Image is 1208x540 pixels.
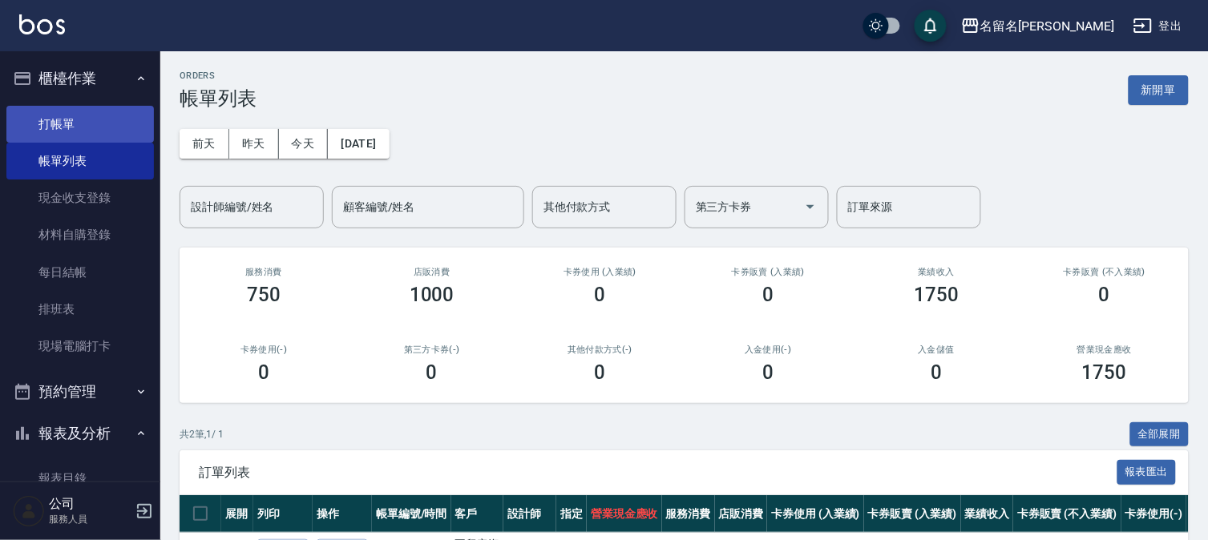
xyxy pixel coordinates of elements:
[6,143,154,179] a: 帳單列表
[221,495,253,533] th: 展開
[864,495,961,533] th: 卡券販賣 (入業績)
[49,512,131,526] p: 服務人員
[180,427,224,441] p: 共 2 筆, 1 / 1
[931,361,942,384] h3: 0
[703,345,833,355] h2: 入金使用(-)
[229,129,279,159] button: 昨天
[6,216,154,253] a: 材料自購登錄
[199,465,1117,481] span: 訂單列表
[762,361,774,384] h3: 0
[587,495,662,533] th: 營業現金應收
[1040,345,1170,355] h2: 營業現金應收
[6,254,154,291] a: 每日結帳
[180,71,257,81] h2: ORDERS
[180,87,257,110] h3: 帳單列表
[535,345,665,355] h2: 其他付款方式(-)
[410,284,455,306] h3: 1000
[247,284,281,306] h3: 750
[595,284,606,306] h3: 0
[595,361,606,384] h3: 0
[1117,464,1177,479] a: 報表匯出
[19,14,65,34] img: Logo
[1129,82,1189,97] a: 新開單
[703,267,833,277] h2: 卡券販賣 (入業績)
[535,267,665,277] h2: 卡券使用 (入業績)
[199,345,329,355] h2: 卡券使用(-)
[279,129,329,159] button: 今天
[1121,495,1187,533] th: 卡券使用(-)
[556,495,587,533] th: 指定
[914,284,959,306] h3: 1750
[1099,284,1110,306] h3: 0
[6,371,154,413] button: 預約管理
[6,106,154,143] a: 打帳單
[6,58,154,99] button: 櫃檯作業
[915,10,947,42] button: save
[762,284,774,306] h3: 0
[258,361,269,384] h3: 0
[1129,75,1189,105] button: 新開單
[451,495,504,533] th: 客戶
[6,179,154,216] a: 現金收支登錄
[372,495,451,533] th: 帳單編號/時間
[13,495,45,527] img: Person
[1040,267,1170,277] h2: 卡券販賣 (不入業績)
[6,291,154,328] a: 排班表
[313,495,372,533] th: 操作
[871,345,1001,355] h2: 入金儲值
[980,16,1114,36] div: 名留名[PERSON_NAME]
[426,361,438,384] h3: 0
[49,496,131,512] h5: 公司
[1127,11,1189,41] button: 登出
[199,267,329,277] h3: 服務消費
[367,345,497,355] h2: 第三方卡券(-)
[503,495,556,533] th: 設計師
[871,267,1001,277] h2: 業績收入
[6,413,154,454] button: 報表及分析
[798,194,823,220] button: Open
[1082,361,1127,384] h3: 1750
[180,129,229,159] button: 前天
[662,495,715,533] th: 服務消費
[767,495,864,533] th: 卡券使用 (入業績)
[1130,422,1190,447] button: 全部展開
[253,495,313,533] th: 列印
[6,328,154,365] a: 現場電腦打卡
[961,495,1014,533] th: 業績收入
[715,495,768,533] th: 店販消費
[955,10,1121,42] button: 名留名[PERSON_NAME]
[6,460,154,497] a: 報表目錄
[328,129,389,159] button: [DATE]
[1013,495,1121,533] th: 卡券販賣 (不入業績)
[367,267,497,277] h2: 店販消費
[1117,460,1177,485] button: 報表匯出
